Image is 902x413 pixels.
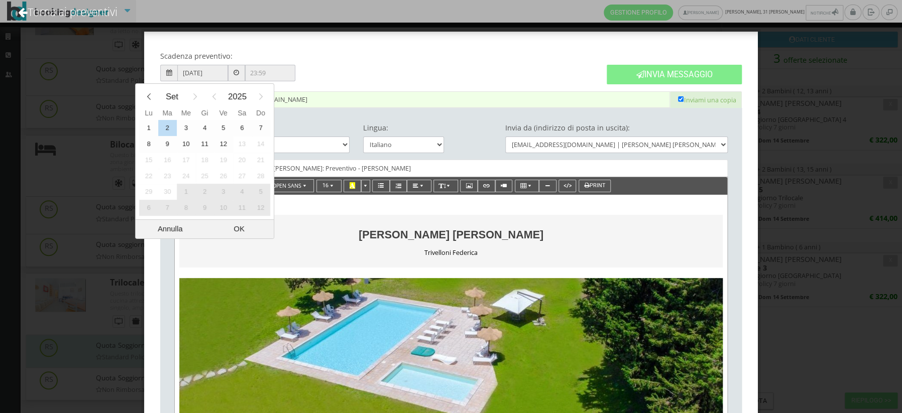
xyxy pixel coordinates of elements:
div: 7 [251,120,270,136]
div: 1 [176,184,195,200]
div: 6 [139,200,158,216]
div: 23 [158,168,176,184]
div: 30 [158,184,176,200]
div: 3 [214,184,233,200]
div: Sabato, Settembre 6 [233,120,251,136]
div: 2025 [223,87,251,106]
div: 18 [195,152,214,168]
div: 5 [214,120,233,136]
div: Next Year [249,86,272,108]
div: 21 [251,152,270,168]
div: Giovedì, Ottobre 9 [195,200,214,216]
div: Sabato, Ottobre 11 [233,200,251,216]
div: 4 [233,184,251,200]
div: Venerdì, Settembre 12 [214,136,233,152]
div: Martedì, Settembre 23 [158,168,176,184]
div: Domenica, Ottobre 5 [251,184,270,200]
div: Domenica, Settembre 21 [251,152,270,168]
div: 3 [176,120,195,136]
div: Martedì [158,106,176,120]
div: Venerdì, Settembre 26 [214,168,233,184]
div: Martedì, Ottobre 7 [158,200,176,216]
div: Domenica, Settembre 14 [251,136,270,152]
div: Mercoledì, Settembre 3 [176,120,195,136]
div: 12 [214,136,233,152]
div: Mercoledì, Ottobre 1 [176,184,195,200]
div: 10 [214,200,233,216]
div: Domenica [251,106,270,120]
div: Venerdì, Ottobre 10 [214,200,233,216]
div: Lunedì, Settembre 22 [139,168,158,184]
div: 2 [195,184,214,200]
div: Sabato, Settembre 27 [233,168,251,184]
div: 28 [251,168,270,184]
div: 4 [195,120,214,136]
div: Sabato, Settembre 20 [233,152,251,168]
div: Venerdì, Ottobre 3 [214,184,233,200]
div: Previous Year [203,86,225,108]
div: 11 [195,136,214,152]
div: 17 [176,152,195,168]
div: Lunedì, Ottobre 6 [139,200,158,216]
div: 2 [158,120,176,136]
div: Martedì, Settembre 2 [158,120,176,136]
div: Venerdì [214,106,233,120]
div: Mercoledì [176,106,195,120]
div: 22 [139,168,158,184]
div: Giovedì, Ottobre 2 [195,184,214,200]
div: Giovedì, Settembre 18 [195,152,214,168]
div: 8 [176,200,195,216]
div: Mercoledì, Ottobre 8 [176,200,195,216]
div: 10 [176,136,195,152]
div: Venerdì, Settembre 5 [214,120,233,136]
div: Domenica, Ottobre 12 [251,200,270,216]
div: Mercoledì, Settembre 17 [176,152,195,168]
div: 9 [158,136,176,152]
div: Lunedì, Settembre 8 [139,136,158,152]
div: 6 [233,120,251,136]
div: Lunedì, Settembre 1 [139,120,158,136]
div: 26 [214,168,233,184]
div: 12 [251,200,270,216]
div: 7 [158,200,176,216]
div: 15 [139,152,158,168]
div: Mercoledì, Settembre 24 [176,168,195,184]
div: Annulla [136,220,204,238]
div: Giovedì, Settembre 11 [195,136,214,152]
div: Domenica, Settembre 28 [251,168,270,184]
div: Lunedì [139,106,158,120]
div: Lunedì, Settembre 29 [139,184,158,200]
div: Sabato, Settembre 13 [233,136,251,152]
div: 27 [233,168,251,184]
div: Sabato, Ottobre 4 [233,184,251,200]
div: 29 [139,184,158,200]
div: Giovedì, Settembre 4 [195,120,214,136]
div: 19 [214,152,233,168]
div: Venerdì, Settembre 19 [214,152,233,168]
div: 25 [195,168,214,184]
div: 24 [176,168,195,184]
div: 9 [195,200,214,216]
div: 1 [139,120,158,136]
div: Mercoledì, Settembre 10 [176,136,195,152]
div: 8 [139,136,158,152]
div: Sabato [233,106,251,120]
div: Lunedì, Settembre 15 [139,152,158,168]
div: 16 [158,152,176,168]
div: Settembre [158,87,186,106]
div: Next Month [184,86,206,108]
div: OK [204,220,273,238]
div: 14 [251,136,270,152]
div: 13 [233,136,251,152]
div: 11 [233,200,251,216]
div: Domenica, Settembre 7 [251,120,270,136]
div: Giovedì [195,106,214,120]
div: Martedì, Settembre 30 [158,184,176,200]
div: 5 [251,184,270,200]
div: Martedì, Settembre 16 [158,152,176,168]
div: Giovedì, Settembre 25 [195,168,214,184]
div: Martedì, Settembre 9 [158,136,176,152]
div: Previous Month [137,86,160,108]
div: 20 [233,152,251,168]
